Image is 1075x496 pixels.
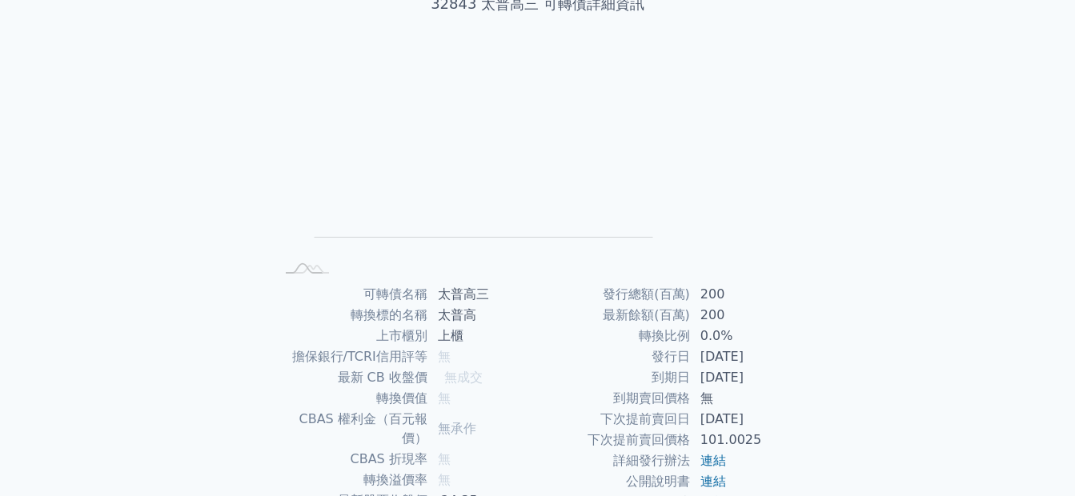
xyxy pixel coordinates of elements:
td: 可轉債名稱 [275,284,428,305]
td: 0.0% [691,326,800,346]
span: 無成交 [444,370,483,385]
td: CBAS 權利金（百元報價） [275,409,428,449]
td: 太普高三 [428,284,538,305]
td: 101.0025 [691,430,800,450]
td: 發行日 [538,346,691,367]
span: 無承作 [438,421,476,436]
td: [DATE] [691,346,800,367]
td: 上市櫃別 [275,326,428,346]
td: 太普高 [428,305,538,326]
a: 連結 [700,474,726,489]
td: 到期賣回價格 [538,388,691,409]
span: 無 [438,390,451,406]
td: 下次提前賣回日 [538,409,691,430]
td: 到期日 [538,367,691,388]
span: 無 [438,451,451,466]
td: 無 [691,388,800,409]
td: [DATE] [691,409,800,430]
g: Chart [301,66,653,258]
td: 公開說明書 [538,471,691,492]
td: 下次提前賣回價格 [538,430,691,450]
td: 最新餘額(百萬) [538,305,691,326]
span: 無 [438,349,451,364]
td: [DATE] [691,367,800,388]
td: 200 [691,305,800,326]
td: 轉換標的名稱 [275,305,428,326]
td: 轉換溢價率 [275,470,428,490]
td: 轉換比例 [538,326,691,346]
td: 詳細發行辦法 [538,450,691,471]
td: 轉換價值 [275,388,428,409]
a: 連結 [700,453,726,468]
td: 最新 CB 收盤價 [275,367,428,388]
td: 發行總額(百萬) [538,284,691,305]
td: CBAS 折現率 [275,449,428,470]
td: 上櫃 [428,326,538,346]
span: 無 [438,472,451,487]
td: 200 [691,284,800,305]
td: 擔保銀行/TCRI信用評等 [275,346,428,367]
